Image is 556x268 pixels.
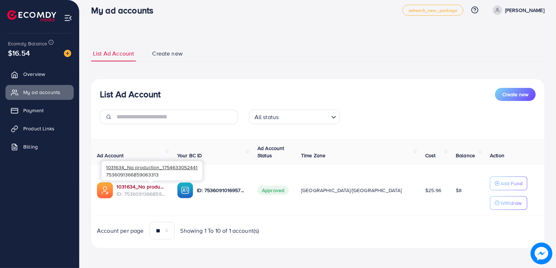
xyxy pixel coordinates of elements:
[8,40,47,47] span: Ecomdy Balance
[425,187,441,194] span: $25.96
[500,179,523,188] p: Add Fund
[500,199,521,207] p: Withdraw
[5,85,74,100] a: My ad accounts
[8,48,30,58] span: $16.54
[97,182,113,198] img: ic-ads-acc.e4c84228.svg
[23,107,44,114] span: Payment
[257,186,289,195] span: Approved
[64,50,71,57] img: image
[5,67,74,81] a: Overview
[152,49,183,58] span: Create new
[177,152,202,159] span: Your BC ID
[505,6,544,15] p: [PERSON_NAME]
[91,5,159,16] h3: My ad accounts
[117,183,166,190] a: 1031634_Na production_1754633052441
[97,227,144,235] span: Account per page
[23,125,54,132] span: Product Links
[5,139,74,154] a: Billing
[93,49,134,58] span: List Ad Account
[281,110,328,122] input: Search for option
[117,190,166,198] span: ID: 7536091366859063313
[301,152,325,159] span: Time Zone
[5,121,74,136] a: Product Links
[456,152,475,159] span: Balance
[490,196,527,210] button: Withdraw
[102,161,202,180] div: 7536091366859063313
[490,152,504,159] span: Action
[249,110,340,124] div: Search for option
[97,152,124,159] span: Ad Account
[301,187,402,194] span: [GEOGRAPHIC_DATA]/[GEOGRAPHIC_DATA]
[197,186,246,195] p: ID: 7536091016957476880
[106,164,198,171] span: 1031634_Na production_1754633052441
[23,89,60,96] span: My ad accounts
[253,112,280,122] span: All status
[180,227,259,235] span: Showing 1 To 10 of 1 account(s)
[64,14,72,22] img: menu
[5,103,74,118] a: Payment
[502,91,528,98] span: Create new
[490,5,544,15] a: [PERSON_NAME]
[257,145,284,159] span: Ad Account Status
[495,88,536,101] button: Create new
[425,152,436,159] span: Cost
[409,8,457,13] span: adreach_new_package
[490,176,527,190] button: Add Fund
[531,243,552,264] img: image
[23,143,38,150] span: Billing
[100,89,161,100] h3: List Ad Account
[177,182,193,198] img: ic-ba-acc.ded83a64.svg
[402,5,463,16] a: adreach_new_package
[23,70,45,78] span: Overview
[456,187,462,194] span: $8
[7,10,56,21] img: logo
